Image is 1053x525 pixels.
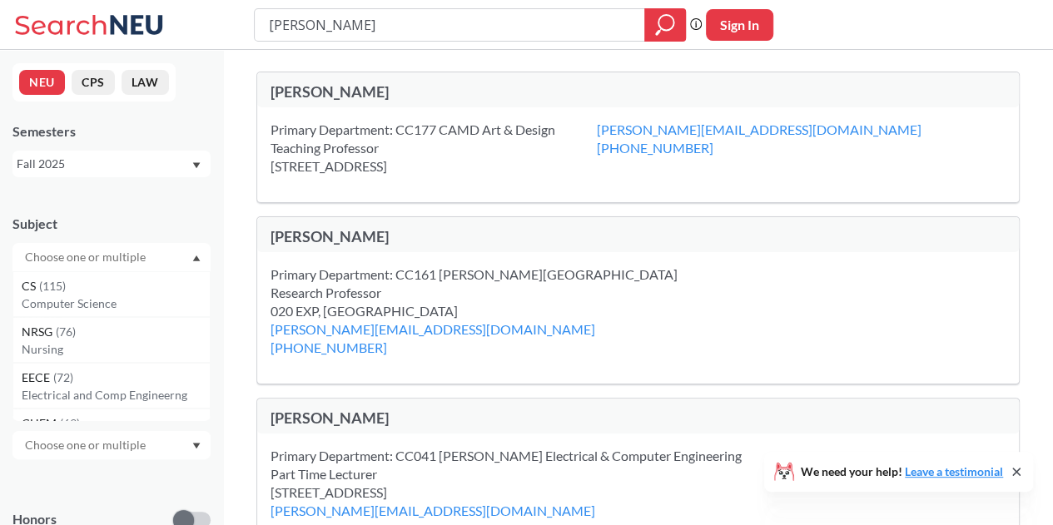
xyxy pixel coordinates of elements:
div: [STREET_ADDRESS] [271,483,637,520]
span: We need your help! [801,466,1003,478]
p: Nursing [22,341,210,358]
p: Electrical and Comp Engineerng [22,387,210,404]
svg: Dropdown arrow [192,255,201,261]
div: [PERSON_NAME] [271,409,638,427]
span: EECE [22,369,53,387]
div: [PERSON_NAME] [271,227,638,245]
a: [PERSON_NAME][EMAIL_ADDRESS][DOMAIN_NAME] [271,321,595,337]
span: CHEM [22,414,60,433]
div: Semesters [12,122,211,141]
div: magnifying glass [644,8,686,42]
span: ( 72 ) [53,370,73,384]
a: [PHONE_NUMBER] [271,339,387,355]
div: Dropdown arrow [12,431,211,459]
div: Dropdown arrowCS(115)Computer ScienceNRSG(76)NursingEECE(72)Electrical and Comp EngineerngCHEM(69... [12,243,211,271]
span: CS [22,277,39,295]
button: CPS [72,70,115,95]
div: Fall 2025Dropdown arrow [12,151,211,177]
input: Choose one or multiple [17,247,156,267]
div: [PERSON_NAME] [271,82,638,101]
span: ( 76 ) [56,324,76,339]
span: ( 69 ) [60,416,80,430]
button: NEU [19,70,65,95]
a: [PERSON_NAME][EMAIL_ADDRESS][DOMAIN_NAME] [271,503,595,518]
svg: Dropdown arrow [192,443,201,449]
div: Subject [12,215,211,233]
div: Primary Department: CC041 [PERSON_NAME] Electrical & Computer Engineering Part Time Lecturer [271,447,783,483]
input: Class, professor, course number, "phrase" [267,11,633,39]
div: Fall 2025 [17,155,191,173]
a: [PHONE_NUMBER] [597,140,713,156]
p: Computer Science [22,295,210,312]
input: Choose one or multiple [17,435,156,455]
a: Leave a testimonial [905,464,1003,478]
svg: magnifying glass [655,13,675,37]
a: [PERSON_NAME][EMAIL_ADDRESS][DOMAIN_NAME] [597,121,921,137]
span: ( 115 ) [39,279,66,293]
button: Sign In [706,9,773,41]
button: LAW [122,70,169,95]
div: Primary Department: CC177 CAMD Art & Design Teaching Professor [STREET_ADDRESS] [271,121,597,176]
svg: Dropdown arrow [192,162,201,169]
span: NRSG [22,323,56,341]
div: Primary Department: CC161 [PERSON_NAME][GEOGRAPHIC_DATA] Research Professor 020 EXP, [GEOGRAPHIC_... [271,265,719,320]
